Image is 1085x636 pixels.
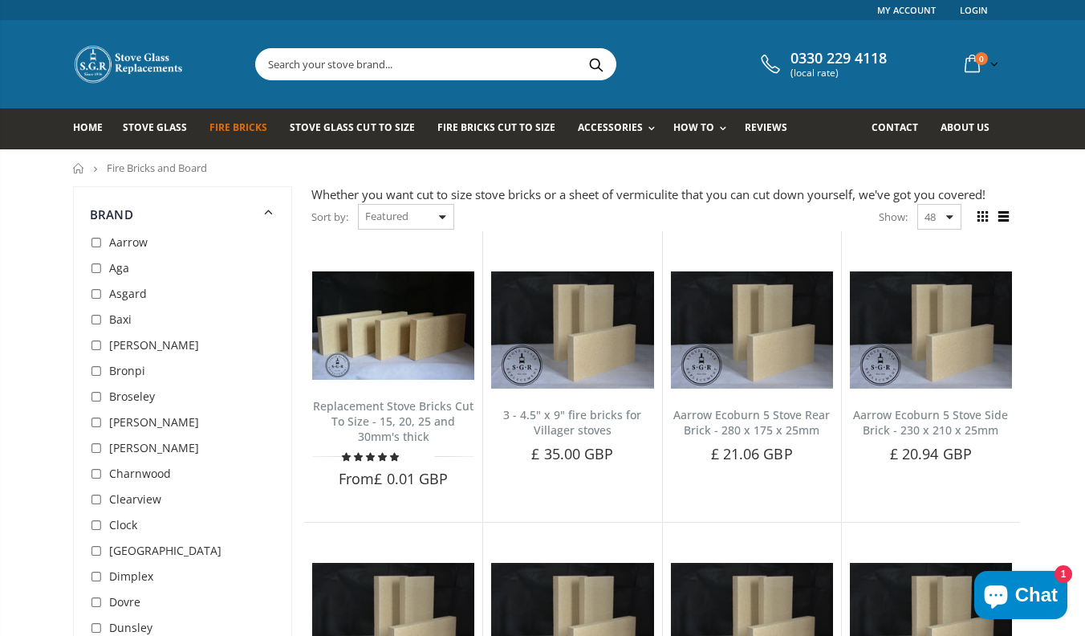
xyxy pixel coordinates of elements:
a: Replacement Stove Bricks Cut To Size - 15, 20, 25 and 30mm's thick [313,398,473,444]
a: Fire Bricks [209,108,279,149]
img: Replacement Stove Bricks Cut To Size - 15, 20, 25 and 30mm's thick [312,271,474,380]
img: Aarrow Ecoburn 5 Stove Side Brick [850,271,1012,389]
span: Baxi [109,312,132,327]
span: From [339,469,448,488]
span: Fire Bricks and Board [107,161,207,175]
span: 0330 229 4118 [790,50,887,67]
img: Aarrow Ecoburn 5 Stove Rear Brick [671,271,833,389]
span: Contact [872,120,918,134]
a: About us [941,108,1002,149]
span: Brand [90,206,133,222]
a: How To [673,108,734,149]
a: Home [73,163,85,173]
span: Dovre [109,594,140,609]
span: Dimplex [109,569,153,584]
div: Whether you want cut to size stove bricks or a sheet of vermiculite that you can cut down yoursel... [311,186,1012,203]
input: Search your stove brand... [256,49,795,79]
span: Aarrow [109,234,148,250]
span: Charnwood [109,466,171,481]
span: List view [994,208,1012,226]
img: Stove Glass Replacement [73,44,185,84]
a: Home [73,108,115,149]
button: Search [578,49,614,79]
span: Aga [109,260,129,275]
span: 4.80 stars [342,450,401,463]
a: Aarrow Ecoburn 5 Stove Rear Brick - 280 x 175 x 25mm [673,407,830,438]
span: Asgard [109,286,147,301]
a: 3 - 4.5" x 9" fire bricks for Villager stoves [503,407,641,438]
a: Contact [872,108,930,149]
span: (local rate) [790,67,887,79]
a: Reviews [745,108,799,149]
a: Stove Glass Cut To Size [290,108,426,149]
a: Fire Bricks Cut To Size [437,108,567,149]
span: Clock [109,517,137,532]
span: Broseley [109,389,155,404]
span: Dunsley [109,620,152,635]
span: Fire Bricks Cut To Size [437,120,555,134]
span: Clearview [109,491,161,507]
span: Stove Glass Cut To Size [290,120,414,134]
a: Aarrow Ecoburn 5 Stove Side Brick - 230 x 210 x 25mm [853,407,1008,438]
span: Sort by: [311,203,348,231]
span: £ 0.01 GBP [374,469,448,488]
span: Fire Bricks [209,120,267,134]
span: Show: [879,204,908,230]
img: 3 - 4.5" x 9" fire bricks for Villager stoves [491,271,653,389]
span: Home [73,120,103,134]
span: 0 [975,52,988,65]
span: How To [673,120,714,134]
span: About us [941,120,990,134]
a: Stove Glass [123,108,199,149]
span: [PERSON_NAME] [109,440,199,455]
a: 0330 229 4118 (local rate) [757,50,887,79]
a: Accessories [578,108,663,149]
a: 0 [958,48,1002,79]
span: £ 21.06 GBP [711,444,793,463]
inbox-online-store-chat: Shopify online store chat [969,571,1072,623]
span: Reviews [745,120,787,134]
span: [PERSON_NAME] [109,337,199,353]
span: Stove Glass [123,120,187,134]
span: Grid view [973,208,991,226]
span: £ 20.94 GBP [890,444,972,463]
span: Bronpi [109,363,145,378]
span: £ 35.00 GBP [531,444,613,463]
span: [PERSON_NAME] [109,414,199,430]
span: Accessories [578,120,643,134]
span: [GEOGRAPHIC_DATA] [109,543,221,558]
